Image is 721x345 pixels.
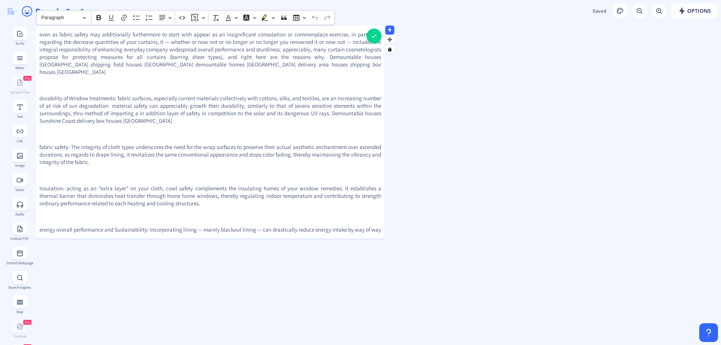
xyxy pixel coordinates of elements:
button: Paragraph [38,12,90,24]
div: Image [6,163,33,167]
div: Map [6,310,33,314]
div: Search Engines [6,285,33,289]
p: fabric safety: The integrity of cloth types underscores the need for the wrap surfaces to preserv... [39,143,381,166]
p: durability of Window treatments: fabric surfaces, especially current materials collectively with ... [39,95,381,125]
span: Options [678,8,711,14]
img: logo.svg [8,8,14,15]
div: Embed PDF [6,237,33,241]
div: Video [6,188,33,192]
div: Link [6,139,33,143]
p: even as fabric safety may additionally furthermore to start with appear as an insignificant conso... [39,31,381,76]
div: Text [6,114,33,119]
span: Paragraph [41,13,80,22]
p: energy overall performance and Sustainability: Incorporating lining — mainly blackout lining — ca... [39,226,381,249]
div: To-Do [6,41,33,45]
div: Notes [6,66,33,70]
span: Pro [25,320,30,325]
div: Audio [6,212,33,216]
span: Saved [593,8,606,14]
div: Editor toolbar [36,11,335,25]
span: Pro [25,76,30,81]
ion-icon: happy outline [21,5,33,17]
button: Options [671,3,718,18]
div: Embed Webpage [6,261,33,265]
p: Insulation: acting as an “extra layer” on your cloth, cowl safety complements the insulating home... [39,185,381,207]
div: Rich Text Editor, main [36,26,385,233]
